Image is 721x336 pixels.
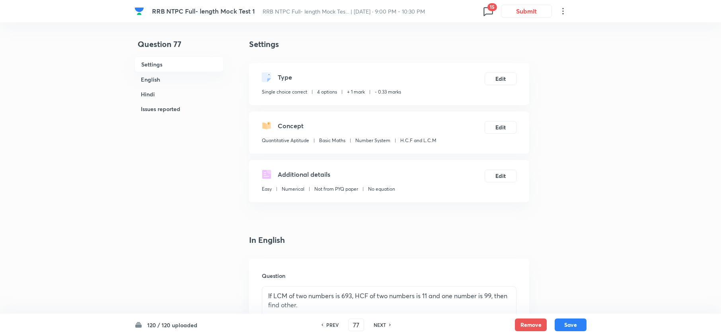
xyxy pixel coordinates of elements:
p: Numerical [282,186,304,193]
h5: Additional details [278,170,330,179]
h4: Question 77 [134,38,224,57]
p: Easy [262,186,272,193]
button: Edit [485,121,516,134]
p: Number System [355,137,390,144]
img: questionConcept.svg [262,121,271,131]
p: If LCM of two numbers is 693, HCF of two numbers is 11 and one number is 99, then find other. [268,291,510,309]
img: Company Logo [134,6,144,16]
p: Not from PYQ paper [314,186,358,193]
h6: English [134,72,224,87]
h4: Settings [249,38,529,50]
p: Basic Maths [319,137,345,144]
h5: Concept [278,121,304,131]
p: Single choice correct [262,88,307,96]
h6: 120 / 120 uploaded [147,321,197,329]
span: RRB NTPC Full- length Mock Tes... | [DATE] · 9:00 PM - 10:30 PM [263,8,425,15]
p: + 1 mark [347,88,365,96]
h4: In English [249,234,529,246]
h6: Hindi [134,87,224,102]
button: Save [555,318,587,331]
h6: PREV [326,321,339,328]
button: Edit [485,170,516,182]
h6: Settings [134,57,224,72]
p: H.C.F and L.C.M [400,137,436,144]
button: Submit [501,5,552,18]
span: RRB NTPC Full- length Mock Test 1 [152,7,255,15]
button: Edit [485,72,516,85]
h5: Type [278,72,292,82]
a: Company Logo [134,6,146,16]
p: 4 options [317,88,337,96]
img: questionType.svg [262,72,271,82]
button: Remove [515,318,547,331]
p: Quantitative Aptitude [262,137,309,144]
h6: NEXT [374,321,386,328]
p: - 0.33 marks [375,88,401,96]
h6: Question [262,272,516,280]
span: 15 [487,3,497,11]
h6: Issues reported [134,102,224,116]
img: questionDetails.svg [262,170,271,179]
p: No equation [368,186,395,193]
